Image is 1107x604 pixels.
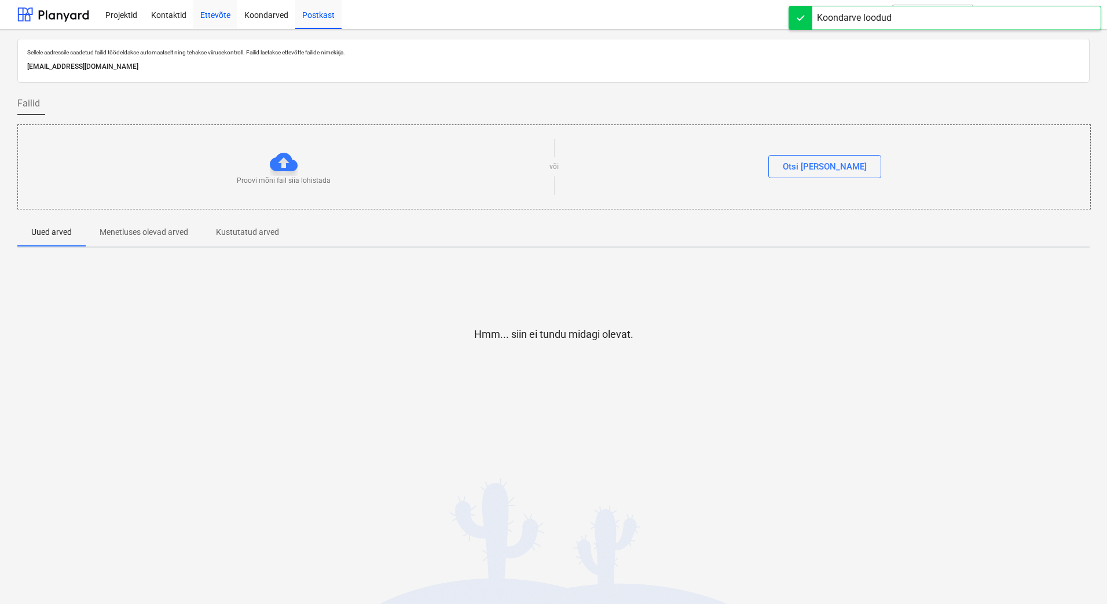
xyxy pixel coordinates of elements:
div: Otsi [PERSON_NAME] [783,159,867,174]
p: Hmm... siin ei tundu midagi olevat. [474,327,633,341]
iframe: Chat Widget [1049,548,1107,604]
span: Failid [17,97,40,111]
p: või [549,162,559,172]
div: Proovi mõni fail siia lohistadavõiOtsi [PERSON_NAME] [17,124,1091,209]
button: Otsi [PERSON_NAME] [768,155,881,178]
div: Koondarve loodud [817,11,892,25]
p: Kustutatud arved [216,226,279,238]
p: Menetluses olevad arved [100,226,188,238]
p: Sellele aadressile saadetud failid töödeldakse automaatselt ning tehakse viirusekontroll. Failid ... [27,49,1080,56]
p: Proovi mõni fail siia lohistada [237,176,331,186]
p: Uued arved [31,226,72,238]
p: [EMAIL_ADDRESS][DOMAIN_NAME] [27,61,1080,73]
